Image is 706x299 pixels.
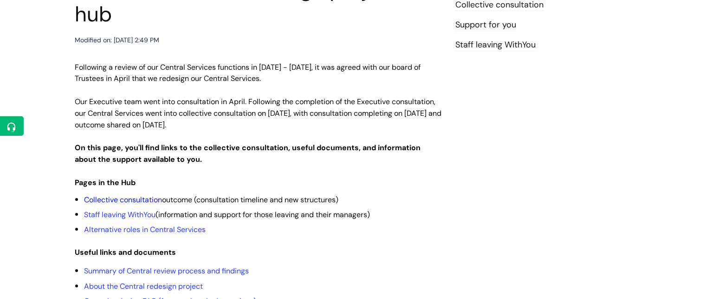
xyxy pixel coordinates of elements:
[75,62,421,84] span: Following a review of our Central Services functions in [DATE] - [DATE], it was agreed with our b...
[75,247,176,257] strong: Useful links and documents
[84,266,249,276] a: Summary of Central review process and findings
[75,143,421,164] strong: On this page, you'll find links to the collective consultation, useful documents, and information...
[455,19,516,31] a: Support for you
[75,178,136,187] strong: Pages in the Hub
[75,34,159,46] div: Modified on: [DATE] 2:49 PM
[84,210,155,219] a: Staff leaving WithYou
[75,97,441,130] span: Our Executive team went into consultation in April. Following the completion of the Executive con...
[84,195,162,205] a: Collective consultation
[84,281,203,291] a: About the Central redesign project
[455,39,536,51] a: Staff leaving WithYou
[84,195,338,205] span: outcome (consultation timeline and new structures)
[84,225,206,234] a: Alternative roles in Central Services
[84,210,370,219] span: (information and support for those leaving and their managers)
